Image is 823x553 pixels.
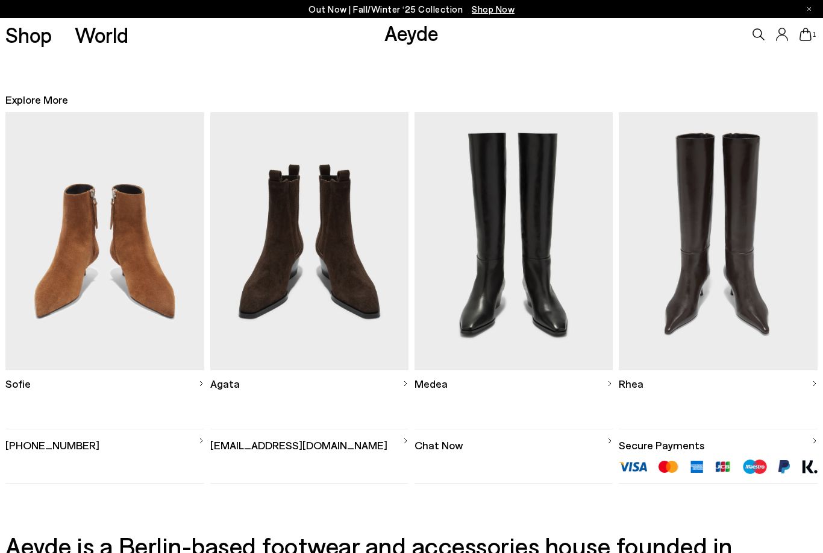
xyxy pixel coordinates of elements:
[5,370,204,397] a: Sofie
[210,429,409,453] a: [EMAIL_ADDRESS][DOMAIN_NAME]
[415,370,613,397] a: Medea
[75,24,128,45] a: World
[5,112,204,370] img: Descriptive text
[5,376,31,391] span: Sofie
[210,112,409,370] img: Descriptive text
[5,429,204,453] a: [PHONE_NUMBER]
[607,438,613,444] img: svg%3E
[472,4,515,14] span: Navigate to /collections/new-in
[607,381,613,387] img: svg%3E
[800,28,812,41] a: 1
[415,429,613,453] a: Chat Now
[210,376,240,391] span: Agata
[812,381,818,387] img: svg%3E
[402,438,408,444] img: svg%3E
[415,376,448,391] span: Medea
[5,24,52,45] a: Shop
[619,429,818,453] a: Secure Payments
[384,20,439,45] a: Aeyde
[812,438,818,444] img: svg%3E
[402,381,408,387] img: svg%3E
[198,438,204,444] img: svg%3E
[619,112,818,370] img: Descriptive text
[812,31,818,38] span: 1
[198,381,204,387] img: svg%3E
[210,370,409,397] a: Agata
[619,376,643,391] span: Rhea
[415,112,613,370] img: Descriptive text
[619,370,818,397] a: Rhea
[308,2,515,17] p: Out Now | Fall/Winter ‘25 Collection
